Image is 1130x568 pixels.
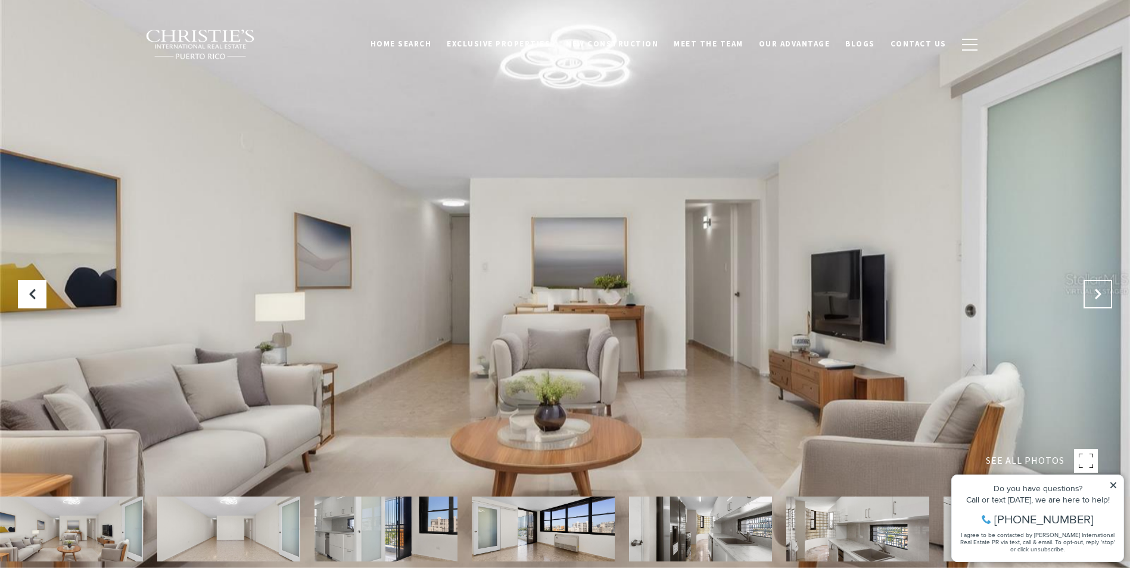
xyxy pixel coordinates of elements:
img: 64 CONDADO AVE #802 [944,497,1087,561]
a: New Construction [558,33,666,55]
span: New Construction [566,39,658,49]
span: Contact Us [891,39,947,49]
span: [PHONE_NUMBER] [49,56,148,68]
button: Previous Slide [18,280,46,308]
img: 64 CONDADO AVE #802 [472,497,615,561]
span: Blogs [845,39,875,49]
img: Christie's International Real Estate black text logo [145,29,256,60]
div: Do you have questions? [13,27,172,35]
a: Blogs [838,33,883,55]
img: 64 CONDADO AVE #802 [157,497,300,561]
img: 64 CONDADO AVE #802 [315,497,457,561]
a: Exclusive Properties [439,33,558,55]
img: 64 CONDADO AVE #802 [786,497,929,561]
span: I agree to be contacted by [PERSON_NAME] International Real Estate PR via text, call & email. To ... [15,73,170,96]
div: Call or text [DATE], we are here to help! [13,38,172,46]
img: 64 CONDADO AVE #802 [629,497,772,561]
a: Home Search [363,33,440,55]
a: Our Advantage [751,33,838,55]
span: SEE ALL PHOTOS [986,453,1064,469]
span: Exclusive Properties [447,39,550,49]
button: Next Slide [1084,280,1112,308]
a: Meet the Team [666,33,751,55]
span: Our Advantage [759,39,830,49]
button: button [954,27,985,62]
